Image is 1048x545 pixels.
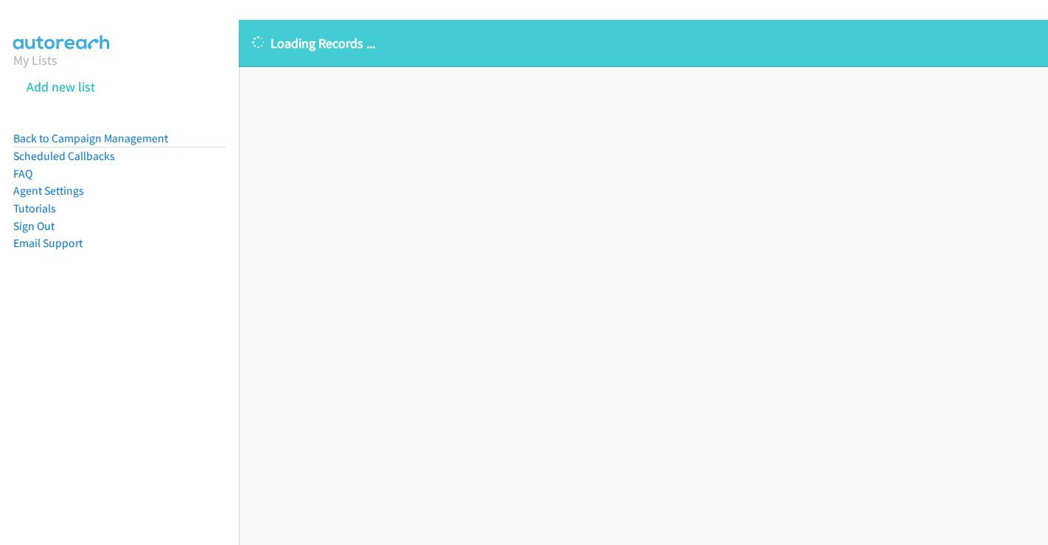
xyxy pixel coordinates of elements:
[13,131,168,145] a: Back to Campaign Management
[13,236,83,250] a: Email Support
[13,167,32,181] a: FAQ
[13,184,84,198] a: Agent Settings
[13,149,115,163] a: Scheduled Callbacks
[27,78,95,95] a: Add new list
[13,52,57,69] a: My Lists
[252,33,1035,53] p: Loading Records ...
[13,201,56,215] a: Tutorials
[13,219,55,233] a: Sign Out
